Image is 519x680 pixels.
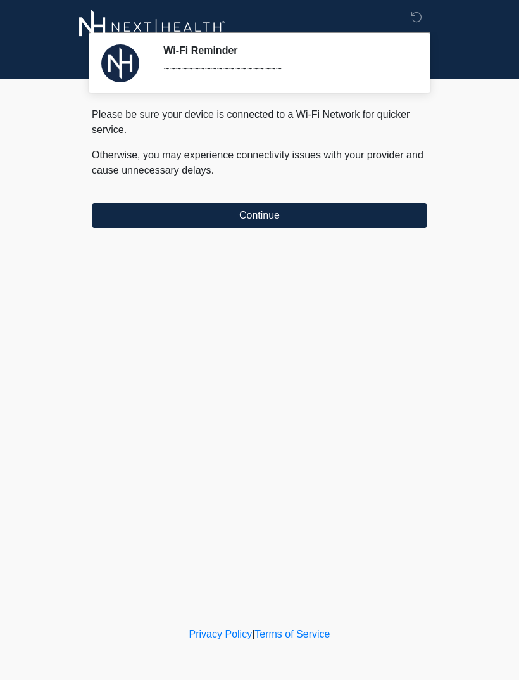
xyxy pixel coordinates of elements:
[79,10,225,44] img: Next-Health Woodland Hills Logo
[252,629,254,639] a: |
[92,148,427,178] p: Otherwise, you may experience connectivity issues with your provider and cause unnecessary delays
[189,629,253,639] a: Privacy Policy
[254,629,330,639] a: Terms of Service
[101,44,139,82] img: Agent Avatar
[211,165,214,176] span: .
[163,61,408,77] div: ~~~~~~~~~~~~~~~~~~~~
[92,203,427,228] button: Continue
[92,107,427,138] p: Please be sure your device is connected to a Wi-Fi Network for quicker service.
